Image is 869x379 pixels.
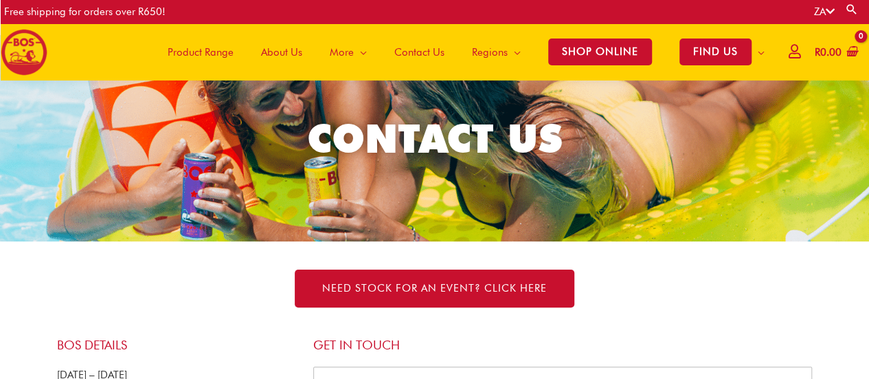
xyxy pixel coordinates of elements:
a: SHOP ONLINE [534,23,666,80]
span: SHOP ONLINE [548,39,652,65]
h4: Get in touch [313,338,813,353]
bdi: 0.00 [815,46,842,58]
a: Contact Us [381,23,458,80]
h2: CONTACT US [51,113,818,164]
span: About Us [261,32,302,73]
span: R [815,46,820,58]
span: FIND US [679,39,752,65]
h4: BOS Details [57,338,300,353]
img: BOS logo finals-200px [1,29,47,76]
nav: Site Navigation [144,23,778,80]
span: More [330,32,354,73]
a: More [316,23,381,80]
a: ZA [814,6,835,18]
span: Product Range [168,32,234,73]
a: NEED STOCK FOR AN EVENT? Click here [295,270,574,307]
a: Search button [845,3,859,16]
a: View Shopping Cart, empty [812,37,859,68]
a: Product Range [154,23,247,80]
span: Regions [472,32,508,73]
span: Contact Us [394,32,444,73]
span: NEED STOCK FOR AN EVENT? Click here [322,283,547,294]
a: About Us [247,23,316,80]
a: Regions [458,23,534,80]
